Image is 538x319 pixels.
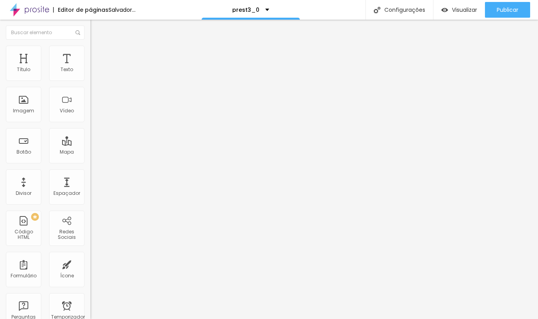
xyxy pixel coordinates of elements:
font: Mapa [60,148,74,155]
img: view-1.svg [441,7,448,13]
iframe: Editor [90,20,538,319]
font: Divisor [16,190,31,196]
button: Publicar [485,2,530,18]
font: Ícone [60,272,74,279]
img: Ícone [374,7,380,13]
font: Formulário [11,272,37,279]
font: Imagem [13,107,34,114]
img: Ícone [75,30,80,35]
font: Salvador... [108,6,136,14]
font: Código HTML [15,228,33,240]
font: Título [17,66,30,73]
font: Configurações [384,6,425,14]
font: Texto [61,66,73,73]
font: Botão [17,148,31,155]
font: Visualizar [452,6,477,14]
font: prest3_0 [232,6,259,14]
font: Espaçador [53,190,80,196]
font: Editor de páginas [58,6,108,14]
input: Buscar elemento [6,26,84,40]
font: Publicar [497,6,518,14]
font: Vídeo [60,107,74,114]
button: Visualizar [433,2,485,18]
font: Redes Sociais [58,228,76,240]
